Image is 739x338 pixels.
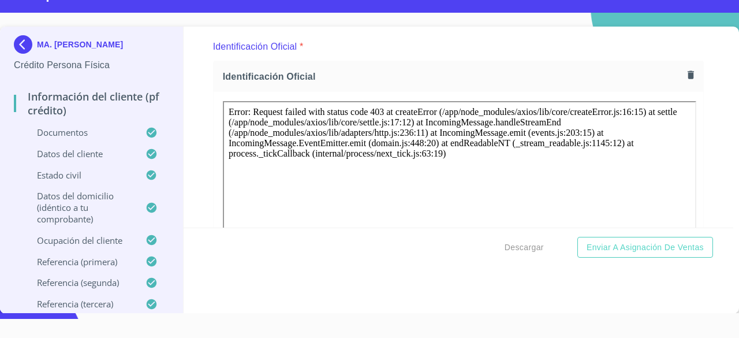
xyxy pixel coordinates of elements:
[14,277,145,288] p: Referencia (segunda)
[14,90,169,117] p: Información del cliente (PF crédito)
[14,190,145,225] p: Datos del domicilio (idéntico a tu comprobante)
[14,58,169,72] p: Crédito Persona Física
[14,127,145,138] p: Documentos
[587,240,704,255] span: Enviar a Asignación de Ventas
[577,237,713,258] button: Enviar a Asignación de Ventas
[505,240,544,255] span: Descargar
[14,235,145,246] p: Ocupación del Cliente
[14,169,145,181] p: Estado Civil
[213,40,297,54] p: Identificación Oficial
[14,256,145,268] p: Referencia (primera)
[500,237,548,258] button: Descargar
[223,70,683,83] span: Identificación Oficial
[14,298,145,310] p: Referencia (tercera)
[14,148,145,159] p: Datos del cliente
[14,35,37,54] img: Docupass spot blue
[14,35,169,58] div: MA. [PERSON_NAME]
[37,40,123,49] p: MA. [PERSON_NAME]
